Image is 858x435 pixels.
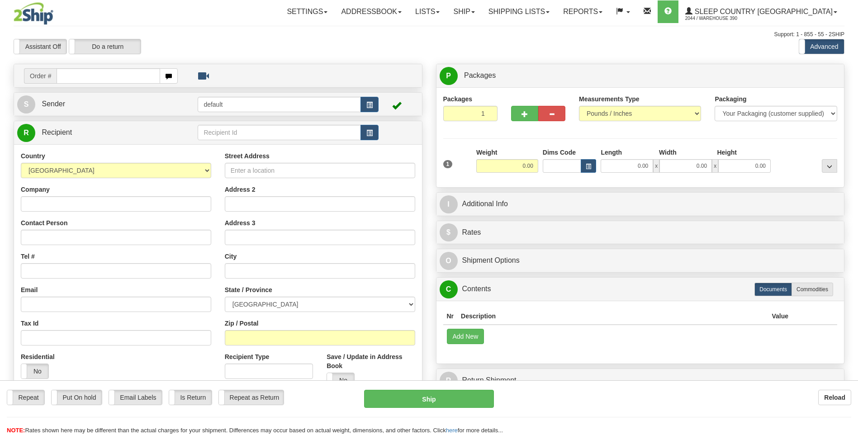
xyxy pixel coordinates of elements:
[712,159,718,173] span: x
[440,195,458,213] span: I
[457,308,768,325] th: Description
[443,308,458,325] th: Nr
[225,285,272,294] label: State / Province
[476,148,497,157] label: Weight
[443,95,473,104] label: Packages
[754,283,792,296] label: Documents
[21,252,35,261] label: Tel #
[7,390,44,405] label: Repeat
[42,128,72,136] span: Recipient
[21,285,38,294] label: Email
[280,0,334,23] a: Settings
[446,427,458,434] a: here
[837,171,857,264] iframe: chat widget
[543,148,576,157] label: Dims Code
[659,148,677,157] label: Width
[440,223,458,241] span: $
[653,159,659,173] span: x
[17,95,198,113] a: S Sender
[327,352,415,370] label: Save / Update in Address Book
[21,352,55,361] label: Residential
[556,0,609,23] a: Reports
[715,95,746,104] label: Packaging
[717,148,737,157] label: Height
[464,71,496,79] span: Packages
[225,185,256,194] label: Address 2
[440,372,458,390] span: R
[440,371,841,390] a: RReturn Shipment
[225,163,415,178] input: Enter a location
[42,100,65,108] span: Sender
[225,218,256,227] label: Address 3
[364,390,493,408] button: Ship
[21,364,48,378] label: No
[440,251,841,270] a: OShipment Options
[334,0,408,23] a: Addressbook
[225,352,270,361] label: Recipient Type
[219,390,284,405] label: Repeat as Return
[601,148,622,157] label: Length
[768,308,792,325] th: Value
[21,319,38,328] label: Tax Id
[440,223,841,242] a: $Rates
[440,280,458,298] span: C
[198,125,360,140] input: Recipient Id
[14,31,844,38] div: Support: 1 - 855 - 55 - 2SHIP
[198,97,360,112] input: Sender Id
[109,390,162,405] label: Email Labels
[21,218,67,227] label: Contact Person
[169,390,212,405] label: Is Return
[446,0,481,23] a: Ship
[440,66,841,85] a: P Packages
[52,390,102,405] label: Put On hold
[822,159,837,173] div: ...
[692,8,833,15] span: Sleep Country [GEOGRAPHIC_DATA]
[579,95,640,104] label: Measurements Type
[17,124,35,142] span: R
[14,2,53,25] img: logo2044.jpg
[69,39,141,54] label: Do a return
[17,123,178,142] a: R Recipient
[7,427,25,434] span: NOTE:
[440,252,458,270] span: O
[17,95,35,113] span: S
[327,373,354,388] label: No
[408,0,446,23] a: Lists
[225,151,270,161] label: Street Address
[792,283,833,296] label: Commodities
[440,67,458,85] span: P
[678,0,844,23] a: Sleep Country [GEOGRAPHIC_DATA] 2044 / Warehouse 390
[14,39,66,54] label: Assistant Off
[225,252,237,261] label: City
[818,390,851,405] button: Reload
[799,39,844,54] label: Advanced
[482,0,556,23] a: Shipping lists
[824,394,845,401] b: Reload
[21,185,50,194] label: Company
[685,14,753,23] span: 2044 / Warehouse 390
[443,160,453,168] span: 1
[24,68,57,84] span: Order #
[447,329,484,344] button: Add New
[440,280,841,298] a: CContents
[21,151,45,161] label: Country
[225,319,259,328] label: Zip / Postal
[440,195,841,213] a: IAdditional Info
